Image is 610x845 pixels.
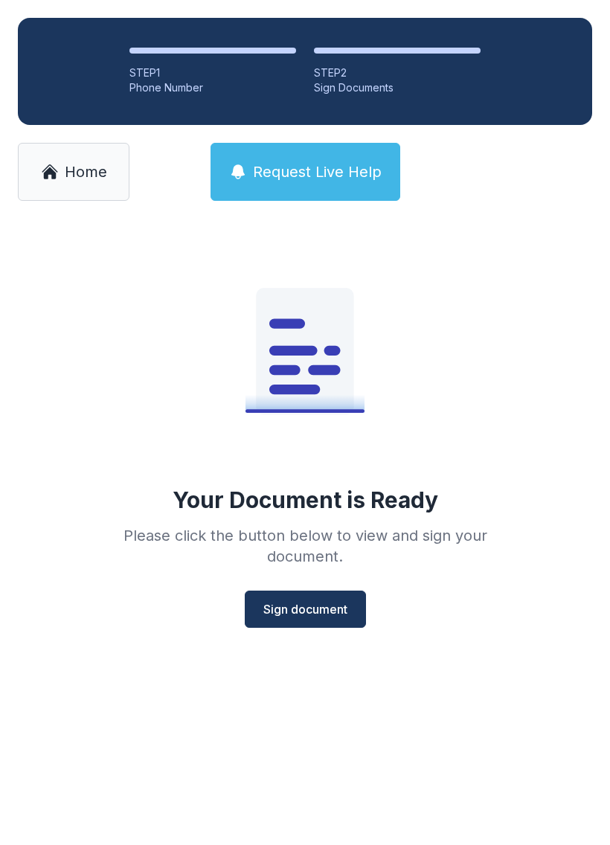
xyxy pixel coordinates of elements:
[253,161,382,182] span: Request Live Help
[314,80,481,95] div: Sign Documents
[129,80,296,95] div: Phone Number
[173,486,438,513] div: Your Document is Ready
[91,525,519,567] div: Please click the button below to view and sign your document.
[65,161,107,182] span: Home
[129,65,296,80] div: STEP 1
[263,600,347,618] span: Sign document
[314,65,481,80] div: STEP 2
